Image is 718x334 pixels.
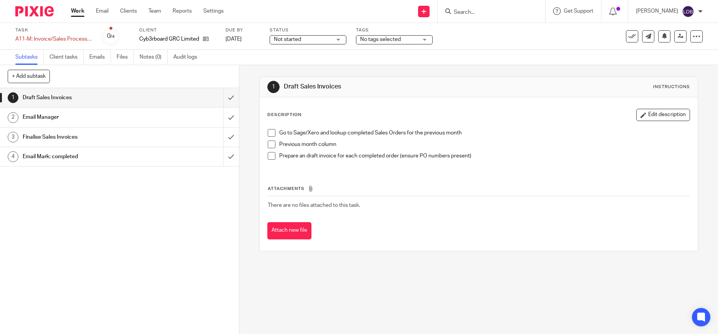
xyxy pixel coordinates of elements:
[268,187,305,191] span: Attachments
[139,35,199,43] p: Cyb3rboard GRC Limited
[636,109,690,121] button: Edit description
[23,92,152,103] h1: Draft Sales Invoices
[110,34,115,39] small: /4
[96,7,109,15] a: Email
[267,81,280,93] div: 1
[267,112,301,118] p: Description
[173,50,203,65] a: Audit logs
[274,37,301,42] span: Not started
[71,7,84,15] a: Work
[15,6,54,16] img: Pixie
[564,8,593,14] span: Get Support
[226,27,260,33] label: Due by
[653,84,690,90] div: Instructions
[173,7,192,15] a: Reports
[139,27,216,33] label: Client
[89,50,111,65] a: Emails
[270,27,346,33] label: Status
[23,131,152,143] h1: Finalise Sales Invoices
[682,5,694,18] img: svg%3E
[453,9,522,16] input: Search
[8,132,18,142] div: 3
[8,112,18,123] div: 2
[226,36,242,42] span: [DATE]
[8,92,18,103] div: 1
[279,141,690,148] p: Previous month column
[8,70,50,83] button: + Add subtask
[15,27,92,33] label: Task
[117,50,134,65] a: Files
[140,50,168,65] a: Notes (0)
[120,7,137,15] a: Clients
[15,35,92,43] div: A11-M: Invoice/Sales Processing
[203,7,224,15] a: Settings
[8,151,18,162] div: 4
[636,7,678,15] p: [PERSON_NAME]
[107,32,115,41] div: 0
[15,50,44,65] a: Subtasks
[23,111,152,123] h1: Email Manager
[267,222,311,239] button: Attach new file
[279,129,690,137] p: Go to Sage/Xero and lookup completed Sales Orders for the previous month
[356,27,433,33] label: Tags
[148,7,161,15] a: Team
[49,50,84,65] a: Client tasks
[360,37,401,42] span: No tags selected
[23,151,152,162] h1: Email Mark: completed
[279,152,690,160] p: Prepare an draft invoice for each completed order (ensure PO numbers present)
[284,83,495,91] h1: Draft Sales Invoices
[268,203,360,208] span: There are no files attached to this task.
